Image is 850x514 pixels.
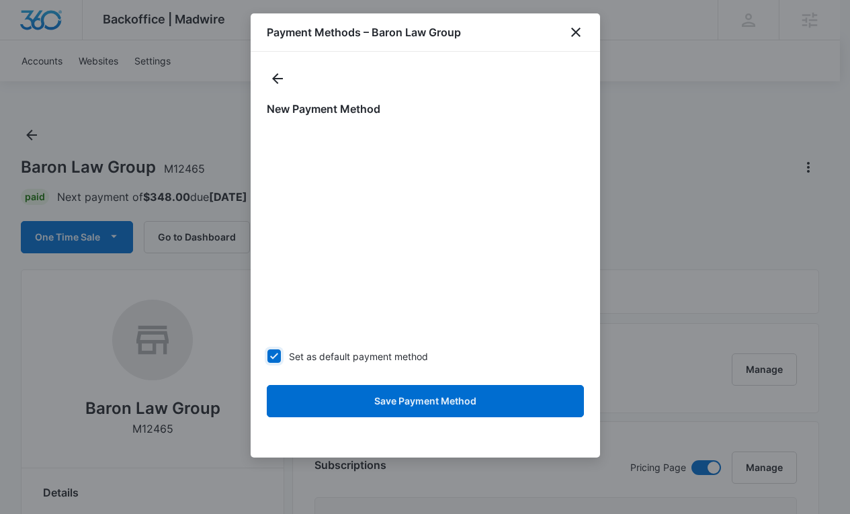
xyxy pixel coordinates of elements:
[264,128,587,344] iframe: Secure payment input frame
[267,68,288,89] button: actions.back
[568,24,584,40] button: close
[267,101,584,117] h1: New Payment Method
[267,349,584,363] label: Set as default payment method
[267,385,584,417] button: Save Payment Method
[267,24,461,40] h1: Payment Methods – Baron Law Group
